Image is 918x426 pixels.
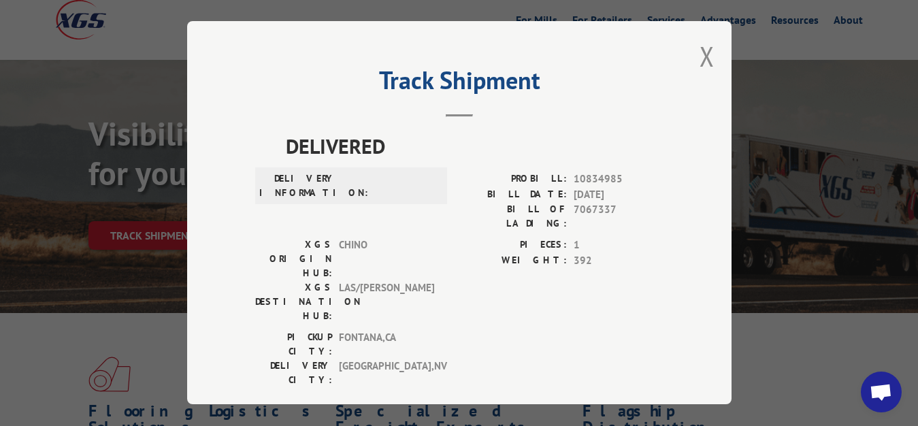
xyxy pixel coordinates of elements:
label: DELIVERY INFORMATION: [259,171,336,200]
label: DELIVERY CITY: [255,359,332,387]
label: BILL OF LADING: [459,202,567,231]
label: PROBILL: [459,171,567,187]
button: Close modal [700,38,715,74]
span: [GEOGRAPHIC_DATA] , NV [339,359,431,387]
div: Open chat [861,372,902,412]
span: CHINO [339,237,431,280]
label: PICKUP CITY: [255,330,332,359]
span: 1 [574,237,663,253]
span: 10834985 [574,171,663,187]
span: 392 [574,253,663,269]
span: FONTANA , CA [339,330,431,359]
span: LAS/[PERSON_NAME] [339,280,431,323]
span: 7067337 [574,202,663,231]
label: BILL DATE: [459,187,567,203]
label: XGS ORIGIN HUB: [255,237,332,280]
label: XGS DESTINATION HUB: [255,280,332,323]
label: WEIGHT: [459,253,567,269]
span: DELIVERED [286,131,663,161]
h2: Track Shipment [255,71,663,97]
label: PIECES: [459,237,567,253]
span: [DATE] [574,187,663,203]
